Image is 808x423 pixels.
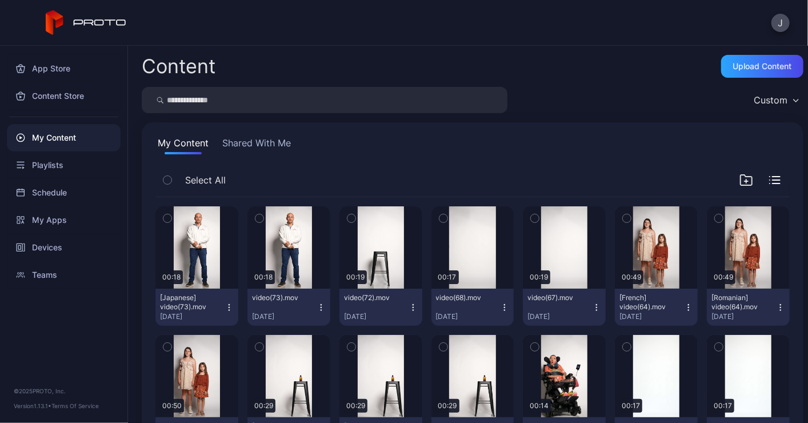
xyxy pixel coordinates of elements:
[142,57,215,76] div: Content
[754,94,787,106] div: Custom
[619,312,684,321] div: [DATE]
[436,293,499,302] div: video(68).mov
[721,55,803,78] button: Upload Content
[155,136,211,154] button: My Content
[155,289,238,326] button: [Japanese] video(73).mov[DATE]
[771,14,790,32] button: J
[14,402,51,409] span: Version 1.13.1 •
[344,293,407,302] div: video(72).mov
[220,136,293,154] button: Shared With Me
[252,312,317,321] div: [DATE]
[185,173,226,187] span: Select All
[7,234,121,261] a: Devices
[344,312,409,321] div: [DATE]
[7,55,121,82] a: App Store
[7,82,121,110] a: Content Store
[707,289,790,326] button: [Romanian] video(64).mov[DATE]
[7,261,121,289] a: Teams
[711,293,774,312] div: [Romanian] video(64).mov
[619,293,682,312] div: [French] video(64).mov
[14,386,114,396] div: © 2025 PROTO, Inc.
[523,289,606,326] button: video(67).mov[DATE]
[711,312,776,321] div: [DATE]
[339,289,422,326] button: video(72).mov[DATE]
[247,289,330,326] button: video(73).mov[DATE]
[7,151,121,179] a: Playlists
[160,293,223,312] div: [Japanese] video(73).mov
[615,289,698,326] button: [French] video(64).mov[DATE]
[527,293,590,302] div: video(67).mov
[7,179,121,206] a: Schedule
[436,312,501,321] div: [DATE]
[527,312,592,321] div: [DATE]
[51,402,99,409] a: Terms Of Service
[160,312,225,321] div: [DATE]
[7,206,121,234] a: My Apps
[431,289,514,326] button: video(68).mov[DATE]
[252,293,315,302] div: video(73).mov
[7,124,121,151] a: My Content
[748,87,803,113] button: Custom
[733,62,792,71] div: Upload Content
